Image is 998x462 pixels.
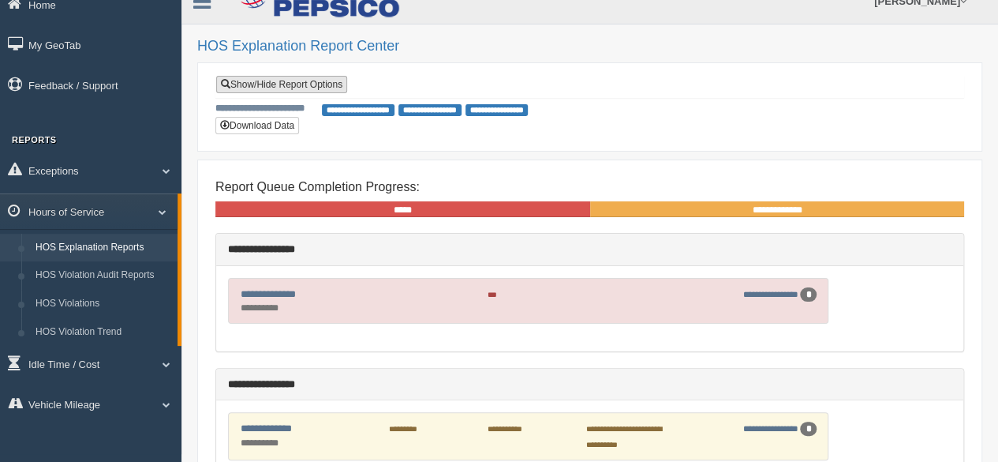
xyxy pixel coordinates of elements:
a: HOS Violation Audit Reports [28,261,178,290]
a: HOS Violation Trend [28,318,178,347]
a: HOS Violations [28,290,178,318]
h4: Report Queue Completion Progress: [215,180,964,194]
a: Show/Hide Report Options [216,76,347,93]
a: HOS Explanation Reports [28,234,178,262]
button: Download Data [215,117,299,134]
h2: HOS Explanation Report Center [197,39,982,54]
